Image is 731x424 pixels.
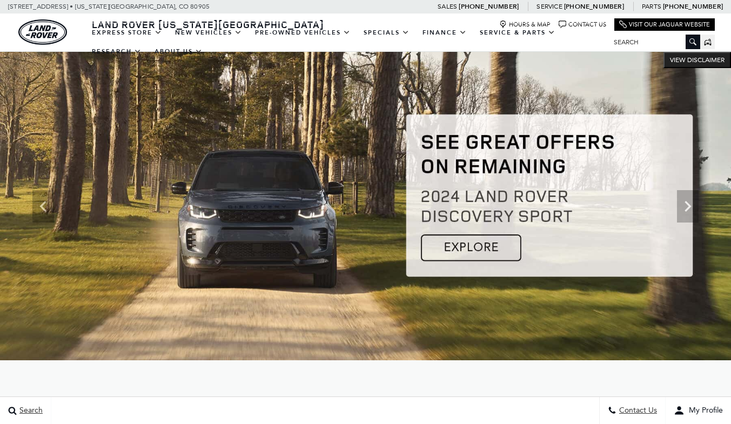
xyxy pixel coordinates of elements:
[685,406,723,415] span: My Profile
[85,18,331,31] a: Land Rover [US_STATE][GEOGRAPHIC_DATA]
[85,23,606,61] nav: Main Navigation
[357,23,416,42] a: Specials
[169,23,249,42] a: New Vehicles
[473,23,562,42] a: Service & Parts
[459,2,519,11] a: [PHONE_NUMBER]
[536,3,562,10] span: Service
[642,3,661,10] span: Parts
[85,42,148,61] a: Research
[18,19,67,45] a: land-rover
[92,18,324,31] span: Land Rover [US_STATE][GEOGRAPHIC_DATA]
[416,23,473,42] a: Finance
[438,3,457,10] span: Sales
[606,36,700,49] input: Search
[8,3,210,10] a: [STREET_ADDRESS] • [US_STATE][GEOGRAPHIC_DATA], CO 80905
[670,56,725,64] span: VIEW DISCLAIMER
[564,2,624,11] a: [PHONE_NUMBER]
[663,2,723,11] a: [PHONE_NUMBER]
[663,52,731,68] button: VIEW DISCLAIMER
[616,406,657,415] span: Contact Us
[85,23,169,42] a: EXPRESS STORE
[666,397,731,424] button: user-profile-menu
[18,19,67,45] img: Land Rover
[249,23,357,42] a: Pre-Owned Vehicles
[559,21,606,29] a: Contact Us
[17,406,43,415] span: Search
[619,21,710,29] a: Visit Our Jaguar Website
[499,21,551,29] a: Hours & Map
[148,42,209,61] a: About Us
